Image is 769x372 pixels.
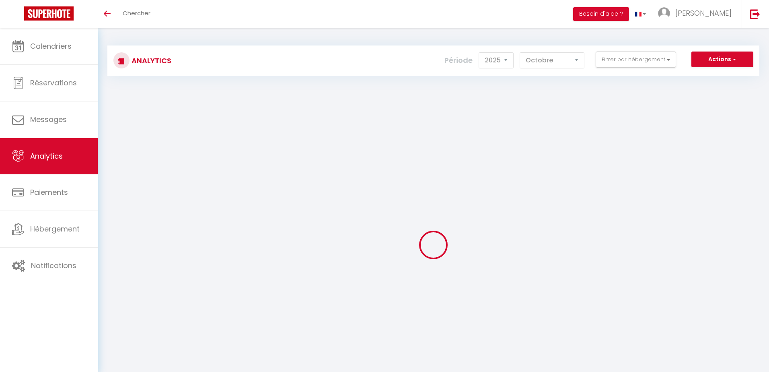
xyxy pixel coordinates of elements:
span: Paiements [30,187,68,197]
img: logout [750,9,760,19]
label: Période [444,52,473,69]
span: Hébergement [30,224,80,234]
button: Actions [691,52,753,68]
span: Chercher [123,9,150,17]
span: Analytics [30,151,63,161]
span: Notifications [31,260,76,271]
span: Calendriers [30,41,72,51]
span: [PERSON_NAME] [675,8,732,18]
img: ... [658,7,670,19]
img: Super Booking [24,6,74,21]
span: Réservations [30,78,77,88]
button: Filtrer par hébergement [596,52,676,68]
button: Besoin d'aide ? [573,7,629,21]
h3: Analytics [130,52,171,70]
span: Messages [30,114,67,124]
